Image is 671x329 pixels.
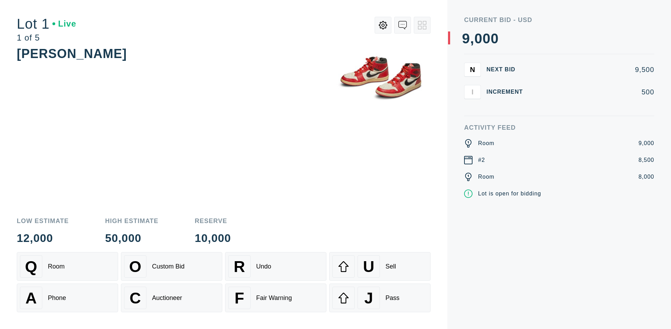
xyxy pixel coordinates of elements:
div: Current Bid - USD [464,17,654,23]
div: Undo [256,263,271,270]
div: High Estimate [105,218,159,224]
div: Sell [385,263,396,270]
div: Reserve [195,218,231,224]
div: 9,500 [534,66,654,73]
span: Q [25,258,37,276]
button: OCustom Bid [121,252,222,281]
span: R [234,258,245,276]
div: Room [478,139,495,148]
div: #2 [478,156,485,164]
div: Auctioneer [152,294,182,302]
button: FFair Warning [225,284,326,312]
div: 12,000 [17,233,69,244]
span: C [130,289,141,307]
div: Room [478,173,495,181]
button: CAuctioneer [121,284,222,312]
div: 9,000 [638,139,654,148]
div: 8,500 [638,156,654,164]
span: A [26,289,37,307]
span: N [470,65,475,73]
span: I [471,88,474,96]
div: Fair Warning [256,294,292,302]
div: Low Estimate [17,218,69,224]
span: F [235,289,244,307]
div: [PERSON_NAME] [17,47,127,61]
div: Room [48,263,65,270]
button: N [464,63,481,77]
button: RUndo [225,252,326,281]
div: Lot 1 [17,17,76,31]
div: 10,000 [195,233,231,244]
div: Next Bid [486,67,528,72]
button: QRoom [17,252,118,281]
span: O [129,258,142,276]
div: 1 of 5 [17,34,76,42]
div: Activity Feed [464,124,654,131]
span: J [364,289,373,307]
button: JPass [329,284,431,312]
div: 500 [534,88,654,95]
div: Live [52,20,76,28]
button: APhone [17,284,118,312]
div: , [470,31,474,171]
div: Pass [385,294,399,302]
div: 0 [474,31,482,45]
div: 0 [483,31,491,45]
button: USell [329,252,431,281]
div: Increment [486,89,528,95]
div: 9 [462,31,470,45]
button: I [464,85,481,99]
div: 50,000 [105,233,159,244]
div: Lot is open for bidding [478,189,541,198]
span: U [363,258,374,276]
div: Custom Bid [152,263,185,270]
div: 0 [491,31,499,45]
div: 8,000 [638,173,654,181]
div: Phone [48,294,66,302]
